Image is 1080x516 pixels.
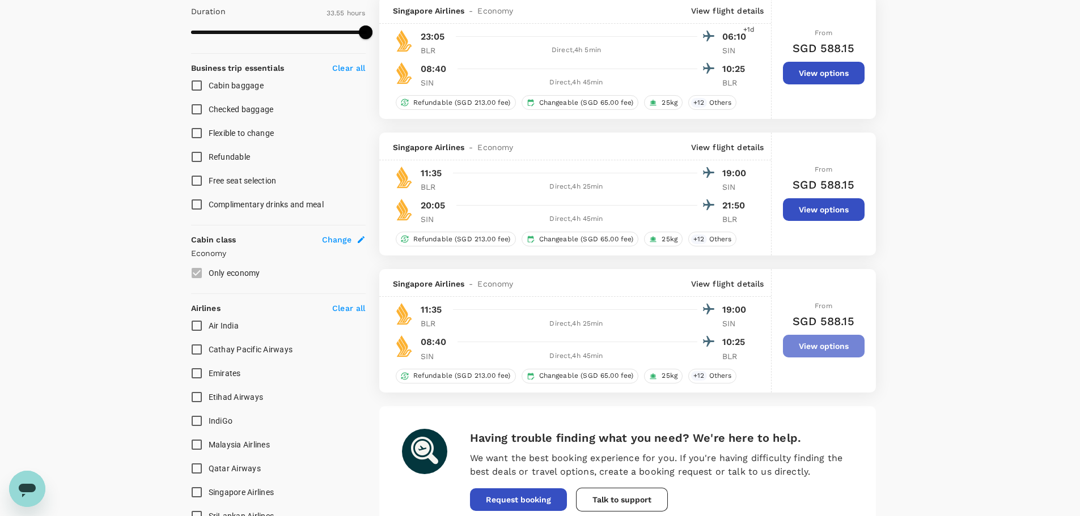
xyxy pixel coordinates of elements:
[535,371,638,381] span: Changeable (SGD 65.00 fee)
[691,5,764,16] p: View flight details
[522,369,639,383] div: Changeable (SGD 65.00 fee)
[522,232,639,246] div: Changeable (SGD 65.00 fee)
[393,278,465,289] span: Singapore Airlines
[421,167,442,180] p: 11:35
[209,440,270,449] span: Malaysia Airlines
[393,29,416,52] img: SQ
[722,214,751,225] p: BLR
[722,77,751,88] p: BLR
[209,393,264,402] span: Etihad Airways
[743,24,755,36] span: +1d
[393,62,416,84] img: SQ
[470,429,853,447] h6: Having trouble finding what you need? We're here to help.
[209,488,274,497] span: Singapore Airlines
[722,199,751,212] p: 21:50
[209,464,261,473] span: Qatar Airways
[421,45,449,56] p: BLR
[191,6,226,17] p: Duration
[393,166,416,189] img: SQ
[421,77,449,88] p: SIN
[393,198,416,221] img: SQ
[332,302,365,314] p: Clear all
[688,369,736,383] div: +12Others
[793,312,854,330] h6: SGD 588.15
[393,142,465,153] span: Singapore Airlines
[722,167,751,180] p: 19:00
[456,351,697,362] div: Direct , 4h 45min
[793,39,854,57] h6: SGD 588.15
[209,321,239,330] span: Air India
[456,214,697,225] div: Direct , 4h 45min
[464,278,477,289] span: -
[722,62,751,76] p: 10:25
[783,198,865,221] button: View options
[477,278,513,289] span: Economy
[396,95,516,110] div: Refundable (SGD 213.00 fee)
[722,30,751,44] p: 06:10
[688,95,736,110] div: +12Others
[421,303,442,317] p: 11:35
[691,371,706,381] span: + 12
[209,105,274,114] span: Checked baggage
[456,318,697,330] div: Direct , 4h 25min
[657,98,682,108] span: 25kg
[535,98,638,108] span: Changeable (SGD 65.00 fee)
[470,488,567,511] button: Request booking
[691,234,706,244] span: + 12
[815,29,832,37] span: From
[456,77,697,88] div: Direct , 4h 45min
[657,234,682,244] span: 25kg
[396,369,516,383] div: Refundable (SGD 213.00 fee)
[535,234,638,244] span: Changeable (SGD 65.00 fee)
[644,369,683,383] div: 25kg
[9,471,45,507] iframe: Button to launch messaging window
[191,304,221,313] strong: Airlines
[409,98,515,108] span: Refundable (SGD 213.00 fee)
[815,302,832,310] span: From
[421,318,449,329] p: BLR
[464,5,477,16] span: -
[209,369,241,378] span: Emirates
[722,335,751,349] p: 10:25
[691,142,764,153] p: View flight details
[815,165,832,173] span: From
[209,152,251,161] span: Refundable
[691,278,764,289] p: View flight details
[644,232,683,246] div: 25kg
[456,181,697,193] div: Direct , 4h 25min
[209,176,277,185] span: Free seat selection
[783,62,865,84] button: View options
[722,318,751,329] p: SIN
[393,5,465,16] span: Singapore Airlines
[209,81,264,90] span: Cabin baggage
[421,199,446,212] p: 20:05
[191,248,366,259] p: Economy
[456,45,697,56] div: Direct , 4h 5min
[209,200,324,209] span: Complimentary drinks and meal
[722,45,751,56] p: SIN
[705,98,736,108] span: Others
[421,335,447,349] p: 08:40
[191,235,236,244] strong: Cabin class
[470,451,853,479] p: We want the best booking experience for you. If you're having difficulty finding the best deals o...
[421,30,445,44] p: 23:05
[705,371,736,381] span: Others
[688,232,736,246] div: +12Others
[722,181,751,193] p: SIN
[393,302,416,325] img: SQ
[477,5,513,16] span: Economy
[409,371,515,381] span: Refundable (SGD 213.00 fee)
[421,351,449,362] p: SIN
[322,234,352,245] span: Change
[396,232,516,246] div: Refundable (SGD 213.00 fee)
[691,98,706,108] span: + 12
[209,129,274,138] span: Flexible to change
[522,95,639,110] div: Changeable (SGD 65.00 fee)
[705,234,736,244] span: Others
[393,335,416,357] img: SQ
[209,345,293,354] span: Cathay Pacific Airways
[421,181,449,193] p: BLR
[421,214,449,225] p: SIN
[783,335,865,357] button: View options
[464,142,477,153] span: -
